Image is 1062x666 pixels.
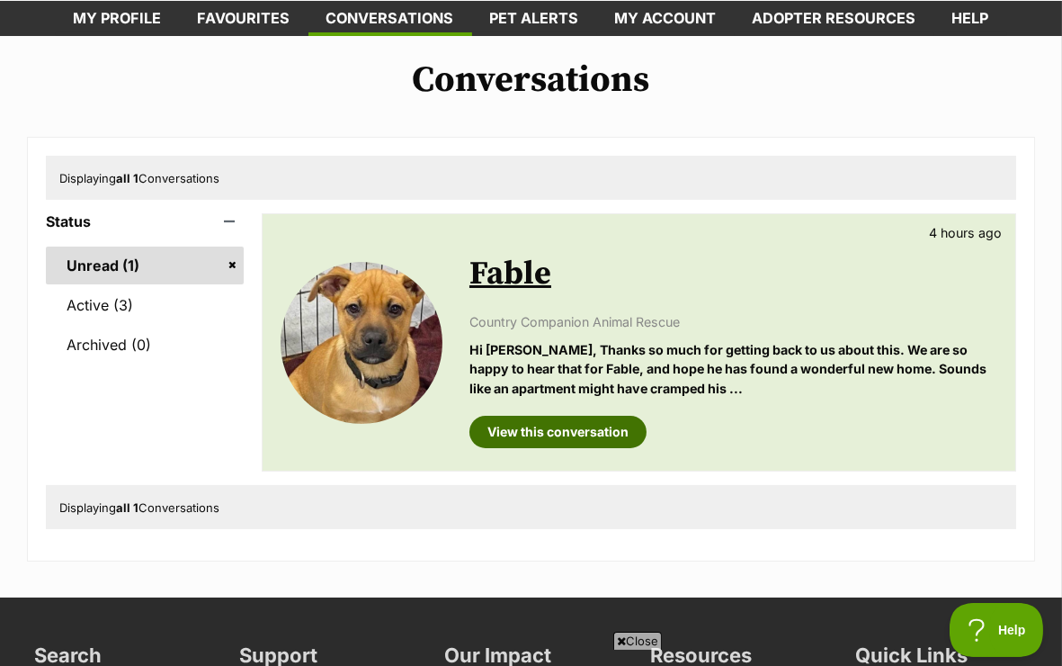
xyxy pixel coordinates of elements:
span: Close [613,632,662,650]
a: Favourites [180,1,308,36]
strong: all 1 [116,171,138,185]
a: Adopter resources [735,1,934,36]
a: Unread (1) [46,247,244,284]
strong: all 1 [116,500,138,515]
header: Status [46,213,244,229]
a: conversations [308,1,472,36]
p: 4 hours ago [929,223,1002,242]
span: Displaying Conversations [59,171,219,185]
a: Active (3) [46,286,244,324]
p: Hi [PERSON_NAME], Thanks so much for getting back to us about this. We are so happy to hear that ... [469,340,997,398]
a: My account [597,1,735,36]
p: Country Companion Animal Rescue [469,312,997,331]
span: Displaying Conversations [59,500,219,515]
a: Help [934,1,1007,36]
a: Archived (0) [46,326,244,364]
img: Fable [281,262,442,424]
iframe: Help Scout Beacon - Open [950,603,1044,657]
a: My profile [56,1,180,36]
a: View this conversation [469,416,647,448]
a: Pet alerts [472,1,597,36]
a: Fable [469,254,551,294]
